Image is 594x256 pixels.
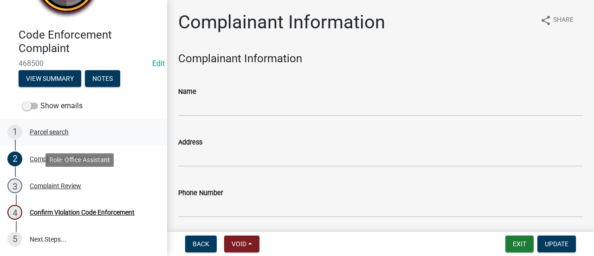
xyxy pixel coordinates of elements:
[553,15,574,26] span: Share
[7,178,22,193] div: 3
[30,129,69,135] div: Parcel search
[7,205,22,220] div: 4
[7,232,22,247] div: 5
[85,70,120,87] button: Notes
[19,75,81,83] wm-modal-confirm: Summary
[545,240,568,248] span: Update
[540,15,551,26] i: share
[537,236,576,252] button: Update
[178,139,202,146] label: Address
[185,236,217,252] button: Back
[232,240,246,248] span: Void
[22,100,83,112] label: Show emails
[19,28,160,55] h4: Code Enforcement Complaint
[224,236,259,252] button: Void
[178,190,223,197] label: Phone Number
[178,52,583,66] h4: Complainant Information
[505,236,534,252] button: Exit
[152,59,165,68] wm-modal-confirm: Edit Application Number
[30,156,103,162] div: Complainant Information
[30,183,81,189] div: Complaint Review
[19,70,81,87] button: View Summary
[178,11,385,33] h1: Complainant Information
[19,59,148,68] span: 468500
[30,209,135,216] div: Confirm Violation Code Enforcement
[7,125,22,139] div: 1
[45,153,114,167] div: Role: Office Assistant
[193,240,209,248] span: Back
[152,59,165,68] a: Edit
[85,75,120,83] wm-modal-confirm: Notes
[7,151,22,166] div: 2
[178,89,196,95] label: Name
[533,11,581,29] button: shareShare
